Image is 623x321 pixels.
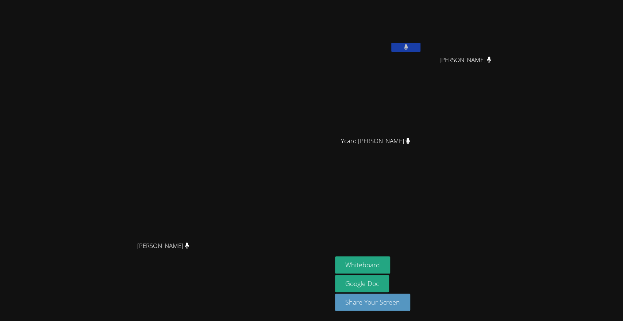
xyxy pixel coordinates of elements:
span: [PERSON_NAME] [137,241,189,251]
a: Google Doc [335,275,389,292]
span: [PERSON_NAME] [439,55,492,65]
button: Share Your Screen [335,294,410,311]
span: Ycaro [PERSON_NAME] [341,136,410,146]
button: Whiteboard [335,256,390,274]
